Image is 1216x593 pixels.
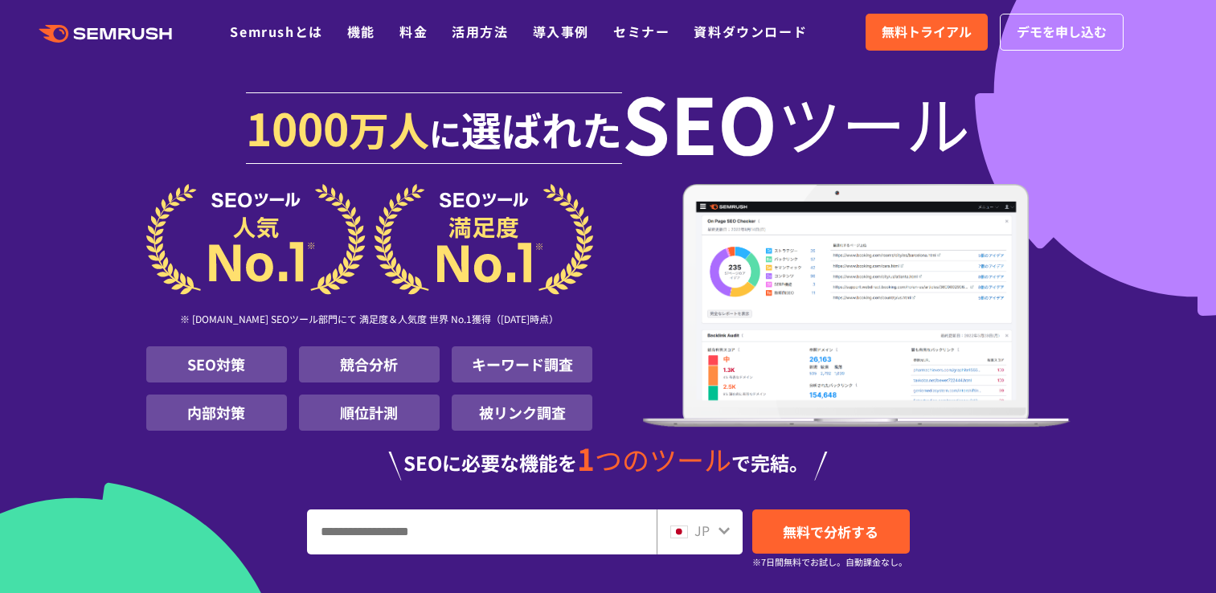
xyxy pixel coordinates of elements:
span: JP [694,521,710,540]
a: セミナー [613,22,669,41]
li: 内部対策 [146,395,287,431]
a: 無料トライアル [866,14,988,51]
span: で完結。 [731,448,809,476]
span: 選ばれた [461,100,622,157]
span: デモを申し込む [1017,22,1107,43]
li: キーワード調査 [452,346,592,382]
div: ※ [DOMAIN_NAME] SEOツール部門にて 満足度＆人気度 世界 No.1獲得（[DATE]時点） [146,295,593,346]
span: 1 [577,436,595,480]
span: 万人 [349,100,429,157]
a: Semrushとは [230,22,322,41]
li: SEO対策 [146,346,287,382]
a: 導入事例 [533,22,589,41]
a: 機能 [347,22,375,41]
a: 料金 [399,22,428,41]
span: つのツール [595,440,731,479]
a: 無料で分析する [752,509,910,554]
span: ツール [777,90,970,154]
span: に [429,109,461,156]
span: 無料で分析する [783,521,878,542]
li: 競合分析 [299,346,440,382]
div: SEOに必要な機能を [146,444,1071,481]
input: URL、キーワードを入力してください [308,510,656,554]
a: デモを申し込む [1000,14,1124,51]
a: 活用方法 [452,22,508,41]
span: SEO [622,90,777,154]
span: 無料トライアル [882,22,972,43]
small: ※7日間無料でお試し。自動課金なし。 [752,554,907,570]
li: 順位計測 [299,395,440,431]
span: 1000 [246,95,349,159]
a: 資料ダウンロード [694,22,807,41]
li: 被リンク調査 [452,395,592,431]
